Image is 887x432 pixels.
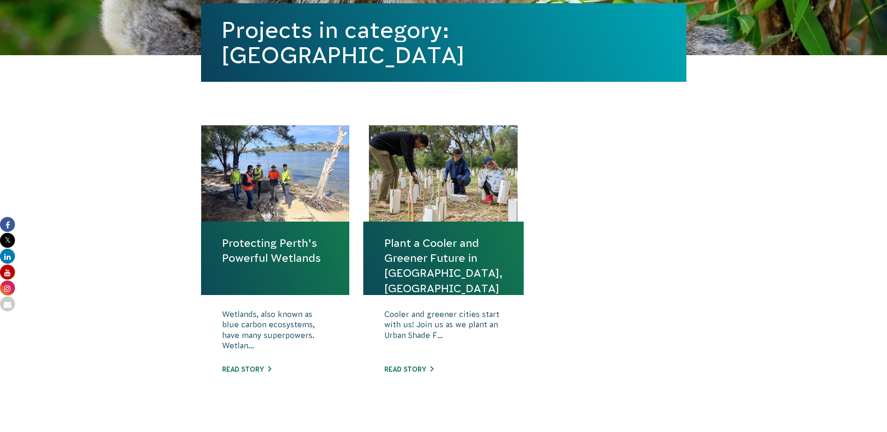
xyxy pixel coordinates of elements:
[222,309,329,356] p: Wetlands, also known as blue carbon ecosystems, have many superpowers. Wetlan...
[384,309,503,356] p: Cooler and greener cities start with us! Join us as we plant an Urban Shade F...
[384,366,433,373] a: Read story
[384,236,503,296] a: Plant a Cooler and Greener Future in [GEOGRAPHIC_DATA], [GEOGRAPHIC_DATA]
[222,366,271,373] a: Read story
[222,236,329,266] a: Protecting Perth’s Powerful Wetlands
[222,17,666,68] h1: Projects in category: [GEOGRAPHIC_DATA]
